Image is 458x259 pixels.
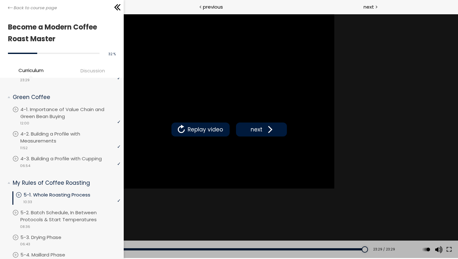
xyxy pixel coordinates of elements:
span: 06:54 [20,163,30,169]
span: 32 % [108,52,116,56]
p: Green Coffee [13,93,116,101]
span: Replay video [186,125,225,134]
span: 11:52 [20,145,28,151]
div: Change playback rate [420,241,432,258]
p: 5-2. Batch Schedule, In Between Protocols & Start Temperatures [20,209,121,223]
span: next [364,3,374,10]
p: 5-1. Whole Roasting Process [24,191,103,198]
button: next [236,123,287,136]
p: My Rules of Coffee Roasting [13,179,116,187]
span: 23:29 [20,77,30,83]
div: 23:29 / 23:29 [371,247,395,252]
button: Volume [433,241,442,258]
span: 10:33 [23,199,32,205]
span: next [249,125,264,134]
p: 4-3. Building a Profile with Cupping [20,155,114,162]
button: Play back rate [421,241,431,258]
span: Curriculum [18,67,44,74]
p: 4-2. Building a Profile with Measurements [20,130,121,144]
button: Replay video [171,123,230,136]
span: previous [203,3,223,10]
span: 12:00 [20,121,29,126]
h1: Become a Modern Coffee Roast Master [8,21,113,45]
span: 08:36 [20,224,30,229]
a: Back to course page [8,5,57,11]
span: Back to course page [14,5,57,11]
span: Discussion [80,67,105,74]
p: 4-1. Importance of Value Chain and Green Bean Buying [20,106,121,120]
